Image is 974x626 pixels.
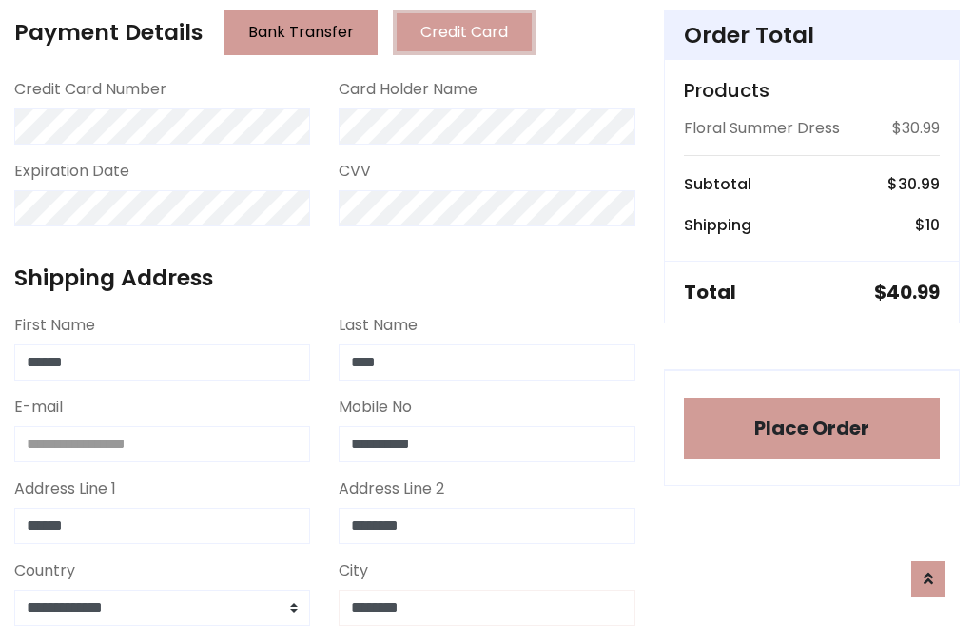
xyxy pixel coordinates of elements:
[684,216,751,234] h6: Shipping
[14,160,129,183] label: Expiration Date
[14,396,63,419] label: E-mail
[874,281,940,303] h5: $
[684,117,840,140] p: Floral Summer Dress
[339,160,371,183] label: CVV
[887,175,940,193] h6: $
[684,22,940,49] h4: Order Total
[886,279,940,305] span: 40.99
[892,117,940,140] p: $30.99
[684,281,736,303] h5: Total
[339,559,368,582] label: City
[14,478,116,500] label: Address Line 1
[14,559,75,582] label: Country
[14,78,166,101] label: Credit Card Number
[14,314,95,337] label: First Name
[684,79,940,102] h5: Products
[339,314,418,337] label: Last Name
[339,78,477,101] label: Card Holder Name
[339,396,412,419] label: Mobile No
[339,478,444,500] label: Address Line 2
[224,10,378,55] button: Bank Transfer
[393,10,536,55] button: Credit Card
[915,216,940,234] h6: $
[14,264,635,291] h4: Shipping Address
[898,173,940,195] span: 30.99
[925,214,940,236] span: 10
[14,19,203,46] h4: Payment Details
[684,398,940,459] button: Place Order
[684,175,751,193] h6: Subtotal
